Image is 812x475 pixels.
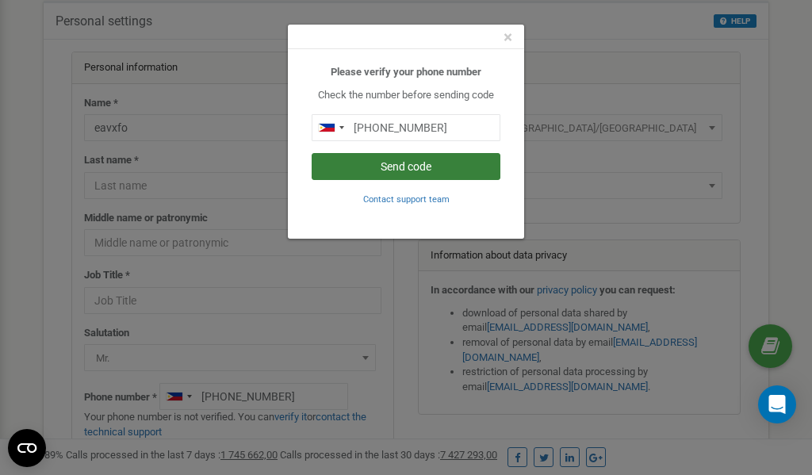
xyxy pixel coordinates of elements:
p: Check the number before sending code [312,88,500,103]
b: Please verify your phone number [331,66,481,78]
div: Open Intercom Messenger [758,385,796,423]
button: Send code [312,153,500,180]
small: Contact support team [363,194,450,205]
div: Telephone country code [312,115,349,140]
input: 0905 123 4567 [312,114,500,141]
button: Close [504,29,512,46]
button: Open CMP widget [8,429,46,467]
a: Contact support team [363,193,450,205]
span: × [504,28,512,47]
